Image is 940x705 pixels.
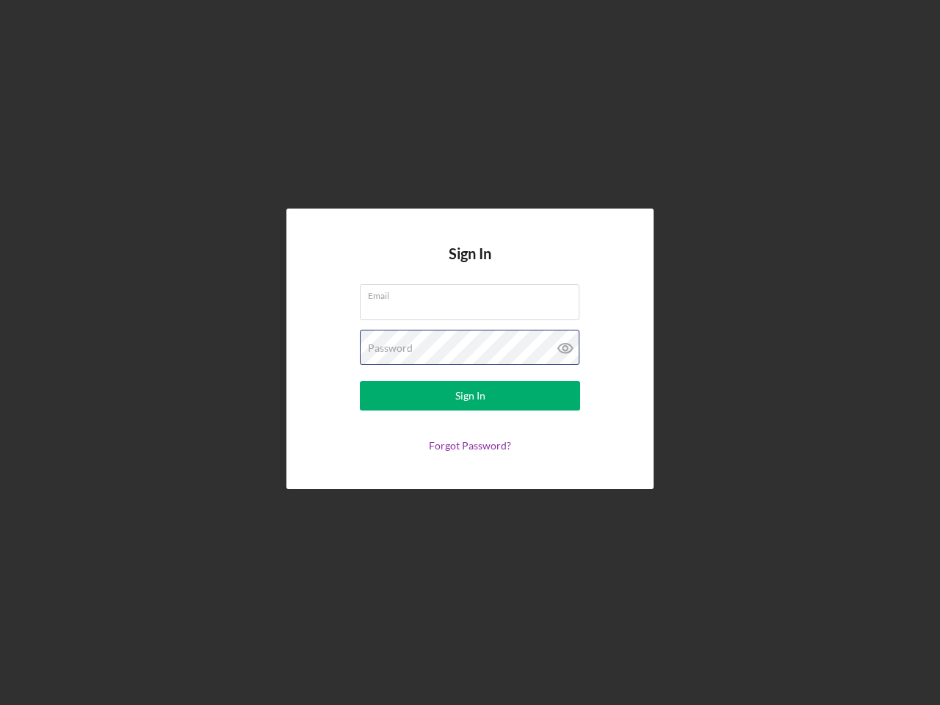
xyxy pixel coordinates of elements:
[429,439,511,452] a: Forgot Password?
[455,381,485,411] div: Sign In
[360,381,580,411] button: Sign In
[368,285,579,301] label: Email
[449,245,491,284] h4: Sign In
[368,342,413,354] label: Password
